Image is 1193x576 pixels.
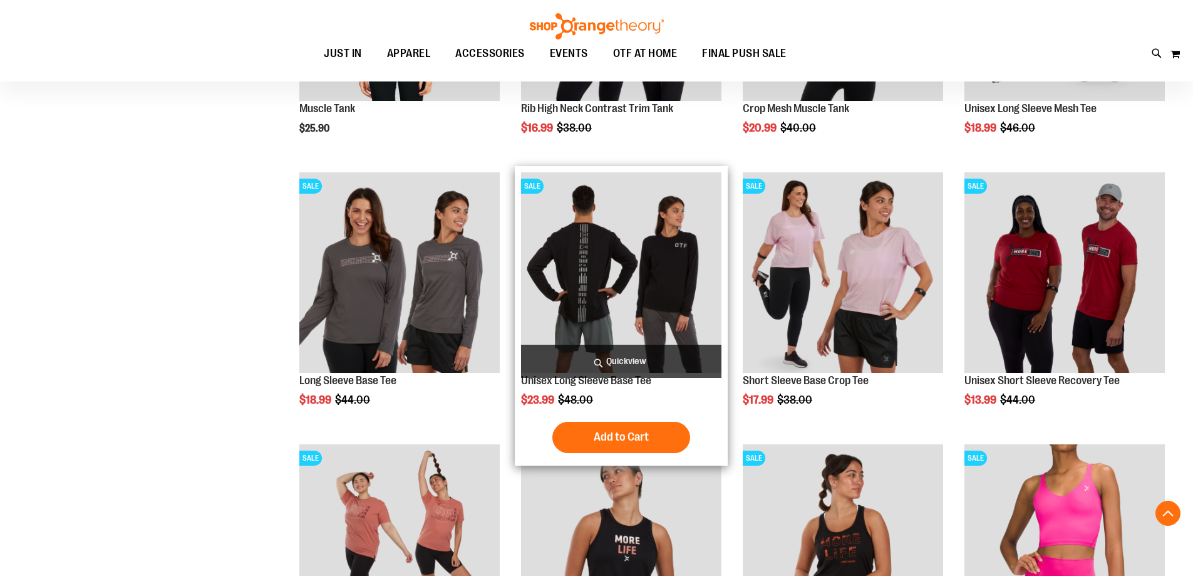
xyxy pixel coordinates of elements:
[689,39,799,68] a: FINAL PUSH SALE
[299,172,500,373] img: Product image for Long Sleeve Base Tee
[557,122,594,134] span: $38.00
[552,422,690,453] button: Add to Cart
[299,102,355,115] a: Muscle Tank
[324,39,362,68] span: JUST IN
[964,179,987,194] span: SALE
[964,122,998,134] span: $18.99
[521,345,721,378] a: Quickview
[537,39,601,68] a: EVENTS
[702,39,787,68] span: FINAL PUSH SALE
[299,394,333,406] span: $18.99
[594,430,649,444] span: Add to Cart
[515,166,728,466] div: product
[443,39,537,68] a: ACCESSORIES
[780,122,818,134] span: $40.00
[743,451,765,466] span: SALE
[601,39,690,68] a: OTF AT HOME
[958,166,1171,438] div: product
[743,179,765,194] span: SALE
[299,451,322,466] span: SALE
[1155,501,1180,526] button: Back To Top
[521,122,555,134] span: $16.99
[550,39,588,68] span: EVENTS
[1000,394,1037,406] span: $44.00
[613,39,678,68] span: OTF AT HOME
[743,102,849,115] a: Crop Mesh Muscle Tank
[521,374,651,387] a: Unisex Long Sleeve Base Tee
[311,39,374,68] a: JUST IN
[521,172,721,373] img: Product image for Unisex Long Sleeve Base Tee
[777,394,814,406] span: $38.00
[521,179,544,194] span: SALE
[299,172,500,375] a: Product image for Long Sleeve Base TeeSALE
[736,166,949,438] div: product
[521,102,673,115] a: Rib High Neck Contrast Trim Tank
[293,166,506,438] div: product
[455,39,525,68] span: ACCESSORIES
[387,39,431,68] span: APPAREL
[964,102,1097,115] a: Unisex Long Sleeve Mesh Tee
[374,39,443,68] a: APPAREL
[299,123,331,134] span: $25.90
[558,394,595,406] span: $48.00
[743,172,943,375] a: Product image for Short Sleeve Base Crop TeeSALE
[299,179,322,194] span: SALE
[964,172,1165,373] img: Product image for Unisex SS Recovery Tee
[964,374,1120,387] a: Unisex Short Sleeve Recovery Tee
[743,394,775,406] span: $17.99
[743,172,943,373] img: Product image for Short Sleeve Base Crop Tee
[964,451,987,466] span: SALE
[964,172,1165,375] a: Product image for Unisex SS Recovery TeeSALE
[964,394,998,406] span: $13.99
[335,394,372,406] span: $44.00
[521,172,721,375] a: Product image for Unisex Long Sleeve Base TeeSALE
[521,394,556,406] span: $23.99
[743,122,778,134] span: $20.99
[528,13,666,39] img: Shop Orangetheory
[743,374,869,387] a: Short Sleeve Base Crop Tee
[1000,122,1037,134] span: $46.00
[299,374,396,387] a: Long Sleeve Base Tee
